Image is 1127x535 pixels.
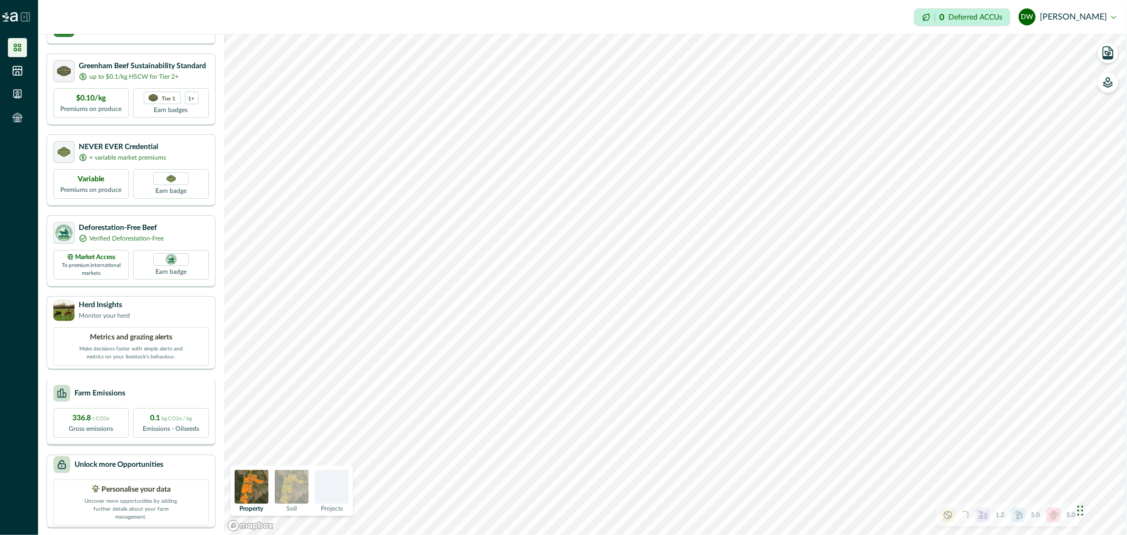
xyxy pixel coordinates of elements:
[79,142,166,153] p: NEVER EVER Credential
[93,416,110,421] span: t CO2e
[57,66,71,77] img: certification logo
[143,424,199,433] p: Emissions - Oilseeds
[79,61,206,72] p: Greenham Beef Sustainability Standard
[69,424,114,433] p: Gross emissions
[185,91,199,104] div: more credentials avaialble
[78,343,184,361] p: Make decisions faster with simple alerts and metrics on your livestock’s behaviour.
[150,413,192,424] p: 0.1
[165,253,178,266] img: DFB badge
[154,104,188,115] p: Earn badges
[1066,510,1075,520] p: 5.0
[89,72,179,81] p: up to $0.1/kg HSCW for Tier 2+
[1077,495,1084,527] div: Drag
[286,505,297,512] p: Soil
[275,470,309,504] img: soil preview
[1031,510,1040,520] p: 5.0
[948,13,1002,21] p: Deferred ACCUs
[166,175,176,183] img: Greenham NEVER EVER certification badge
[61,185,122,195] p: Premiums on produce
[148,94,158,102] img: certification logo
[240,505,264,512] p: Property
[995,510,1004,520] p: 1.2
[321,505,343,512] p: Projects
[155,185,187,196] p: Earn badge
[79,300,130,311] p: Herd Insights
[73,413,110,424] p: 336.8
[224,34,1125,535] canvas: Map
[74,388,125,399] p: Farm Emissions
[89,153,166,162] p: + variable market premiums
[60,262,122,278] p: To premium international markets
[78,174,105,185] p: Variable
[76,252,116,262] p: Market Access
[102,484,171,495] p: Personalise your data
[155,266,187,276] p: Earn badge
[939,13,944,22] p: 0
[162,95,176,102] p: Tier 1
[1074,484,1127,535] iframe: Chat Widget
[58,147,71,158] img: certification logo
[79,223,164,234] p: Deforestation-Free Beef
[1019,4,1116,30] button: daniel wortmann[PERSON_NAME]
[78,495,184,521] p: Uncover more opportunities by adding further details about your farm management.
[89,234,164,243] p: Verified Deforestation-Free
[235,470,268,504] img: property preview
[162,416,192,421] span: kg CO2e / kg
[54,223,74,243] img: certification logo
[189,95,195,102] p: 1+
[90,332,172,343] p: Metrics and grazing alerts
[74,459,163,471] p: Unlock more Opportunities
[227,520,274,532] a: Mapbox logo
[79,311,130,320] p: Monitor your herd
[61,104,122,114] p: Premiums on produce
[77,93,106,104] p: $0.10/kg
[2,12,18,22] img: Logo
